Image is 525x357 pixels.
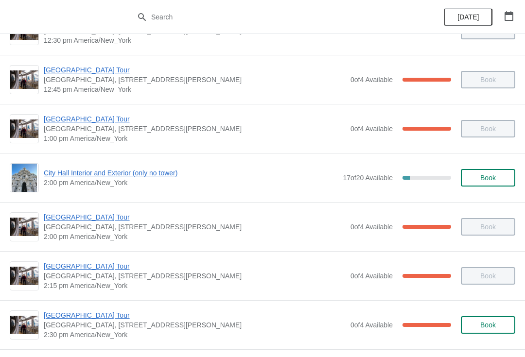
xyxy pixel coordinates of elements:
span: 0 of 4 Available [350,76,393,84]
span: [GEOGRAPHIC_DATA], [STREET_ADDRESS][PERSON_NAME] [44,124,346,134]
img: City Hall Interior and Exterior (only no tower) | | 2:00 pm America/New_York [12,164,37,192]
span: [GEOGRAPHIC_DATA] Tour [44,261,346,271]
span: 2:30 pm America/New_York [44,330,346,340]
span: [GEOGRAPHIC_DATA] Tour [44,310,346,320]
span: [GEOGRAPHIC_DATA], [STREET_ADDRESS][PERSON_NAME] [44,222,346,232]
span: 2:00 pm America/New_York [44,232,346,241]
img: City Hall Tower Tour | City Hall Visitor Center, 1400 John F Kennedy Boulevard Suite 121, Philade... [10,267,38,286]
span: 0 of 4 Available [350,125,393,133]
span: [GEOGRAPHIC_DATA], [STREET_ADDRESS][PERSON_NAME] [44,271,346,281]
span: Book [480,174,496,182]
button: Book [461,169,515,187]
span: [DATE] [457,13,479,21]
span: 2:00 pm America/New_York [44,178,338,187]
span: 0 of 4 Available [350,223,393,231]
span: [GEOGRAPHIC_DATA] Tour [44,114,346,124]
span: Book [480,321,496,329]
span: 12:30 pm America/New_York [44,35,346,45]
img: City Hall Tower Tour | City Hall Visitor Center, 1400 John F Kennedy Boulevard Suite 121, Philade... [10,316,38,335]
span: [GEOGRAPHIC_DATA], [STREET_ADDRESS][PERSON_NAME] [44,75,346,85]
span: 17 of 20 Available [343,174,393,182]
img: City Hall Tower Tour | City Hall Visitor Center, 1400 John F Kennedy Boulevard Suite 121, Philade... [10,70,38,89]
span: 0 of 4 Available [350,272,393,280]
span: City Hall Interior and Exterior (only no tower) [44,168,338,178]
button: [DATE] [444,8,492,26]
span: 1:00 pm America/New_York [44,134,346,143]
img: City Hall Tower Tour | City Hall Visitor Center, 1400 John F Kennedy Boulevard Suite 121, Philade... [10,119,38,138]
span: 2:15 pm America/New_York [44,281,346,290]
span: [GEOGRAPHIC_DATA] Tour [44,65,346,75]
span: [GEOGRAPHIC_DATA] Tour [44,212,346,222]
span: 0 of 4 Available [350,321,393,329]
span: [GEOGRAPHIC_DATA], [STREET_ADDRESS][PERSON_NAME] [44,320,346,330]
button: Book [461,316,515,334]
img: City Hall Tower Tour | City Hall Visitor Center, 1400 John F Kennedy Boulevard Suite 121, Philade... [10,218,38,237]
input: Search [151,8,394,26]
span: 12:45 pm America/New_York [44,85,346,94]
